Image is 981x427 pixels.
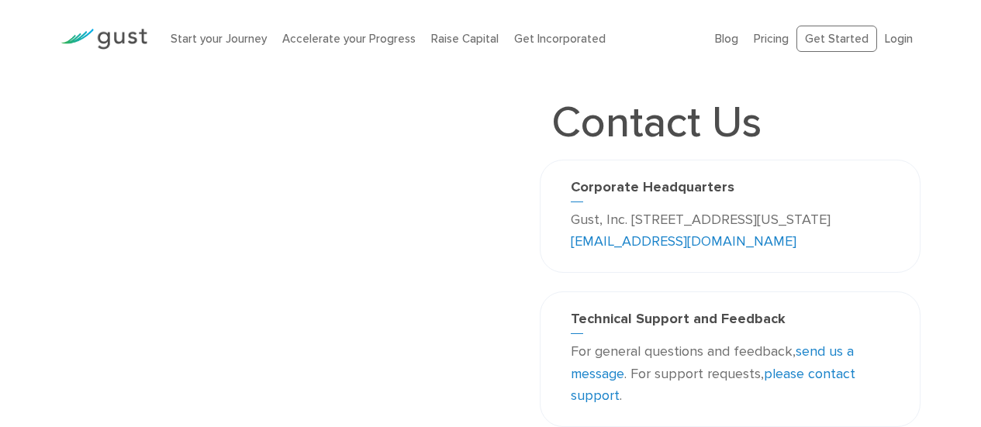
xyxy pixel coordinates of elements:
a: Login [885,32,913,46]
a: Pricing [754,32,789,46]
a: [EMAIL_ADDRESS][DOMAIN_NAME] [571,233,796,250]
a: Get Incorporated [514,32,606,46]
h3: Technical Support and Feedback [571,311,889,334]
a: Blog [715,32,738,46]
p: Gust, Inc. [STREET_ADDRESS][US_STATE] [571,209,889,254]
a: Get Started [796,26,877,53]
h1: Contact Us [540,101,773,144]
a: Accelerate your Progress [282,32,416,46]
a: send us a message [571,343,854,382]
img: Gust Logo [60,29,147,50]
a: Start your Journey [171,32,267,46]
p: For general questions and feedback, . For support requests, . [571,341,889,408]
a: Raise Capital [431,32,499,46]
h3: Corporate Headquarters [571,179,889,202]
